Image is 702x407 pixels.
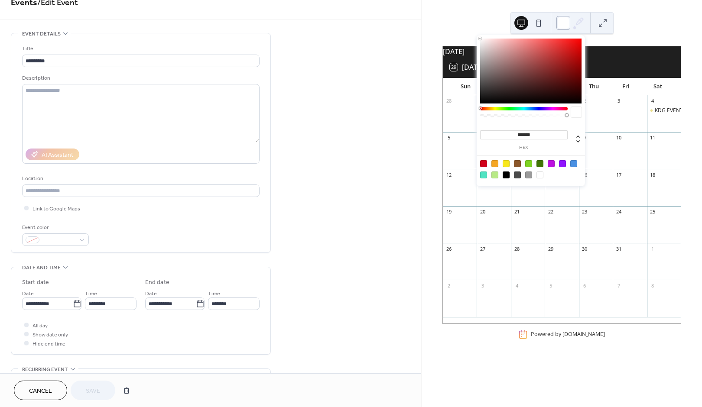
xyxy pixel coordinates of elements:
[578,78,610,95] div: Thu
[548,160,555,167] div: #BD10E0
[525,171,532,178] div: #9B9B9B
[447,61,487,73] button: 29[DATE]
[479,209,486,215] div: 20
[650,245,656,252] div: 1
[503,160,510,167] div: #F8E71C
[514,171,521,178] div: #4A4A4A
[22,278,49,287] div: Start date
[536,160,543,167] div: #417505
[615,282,622,289] div: 7
[22,44,258,53] div: Title
[531,331,605,338] div: Powered by
[445,98,452,104] div: 28
[32,330,68,339] span: Show date only
[514,160,521,167] div: #8B572A
[22,223,87,232] div: Event color
[22,74,258,83] div: Description
[480,145,568,150] label: hex
[445,245,452,252] div: 26
[615,209,622,215] div: 24
[445,171,452,178] div: 12
[513,282,520,289] div: 4
[582,209,588,215] div: 23
[615,245,622,252] div: 31
[642,78,674,95] div: Sat
[22,29,61,39] span: Event details
[547,245,554,252] div: 29
[513,209,520,215] div: 21
[610,78,642,95] div: Fri
[480,171,487,178] div: #50E3C2
[650,209,656,215] div: 25
[655,107,683,114] div: KDG EVENT
[32,339,65,349] span: Hide end time
[85,289,97,298] span: Time
[479,245,486,252] div: 27
[29,387,52,396] span: Cancel
[650,171,656,178] div: 18
[491,160,498,167] div: #F5A623
[14,381,67,400] button: Cancel
[145,278,169,287] div: End date
[615,98,622,104] div: 3
[582,245,588,252] div: 30
[615,171,622,178] div: 17
[445,135,452,141] div: 5
[547,209,554,215] div: 22
[647,107,681,114] div: KDG EVENT
[445,209,452,215] div: 19
[22,365,68,374] span: Recurring event
[491,171,498,178] div: #B8E986
[650,98,656,104] div: 4
[22,289,34,298] span: Date
[32,204,80,213] span: Link to Google Maps
[570,160,577,167] div: #4A90E2
[547,282,554,289] div: 5
[650,135,656,141] div: 11
[480,160,487,167] div: #D0021B
[559,160,566,167] div: #9013FE
[582,282,588,289] div: 6
[208,289,220,298] span: Time
[145,289,157,298] span: Date
[513,245,520,252] div: 28
[650,282,656,289] div: 8
[32,321,48,330] span: All day
[450,78,482,95] div: Sun
[479,282,486,289] div: 3
[445,282,452,289] div: 2
[525,160,532,167] div: #7ED321
[22,263,61,272] span: Date and time
[443,46,681,57] div: [DATE]
[615,135,622,141] div: 10
[536,171,543,178] div: #FFFFFF
[22,174,258,183] div: Location
[503,171,510,178] div: #000000
[562,331,605,338] a: [DOMAIN_NAME]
